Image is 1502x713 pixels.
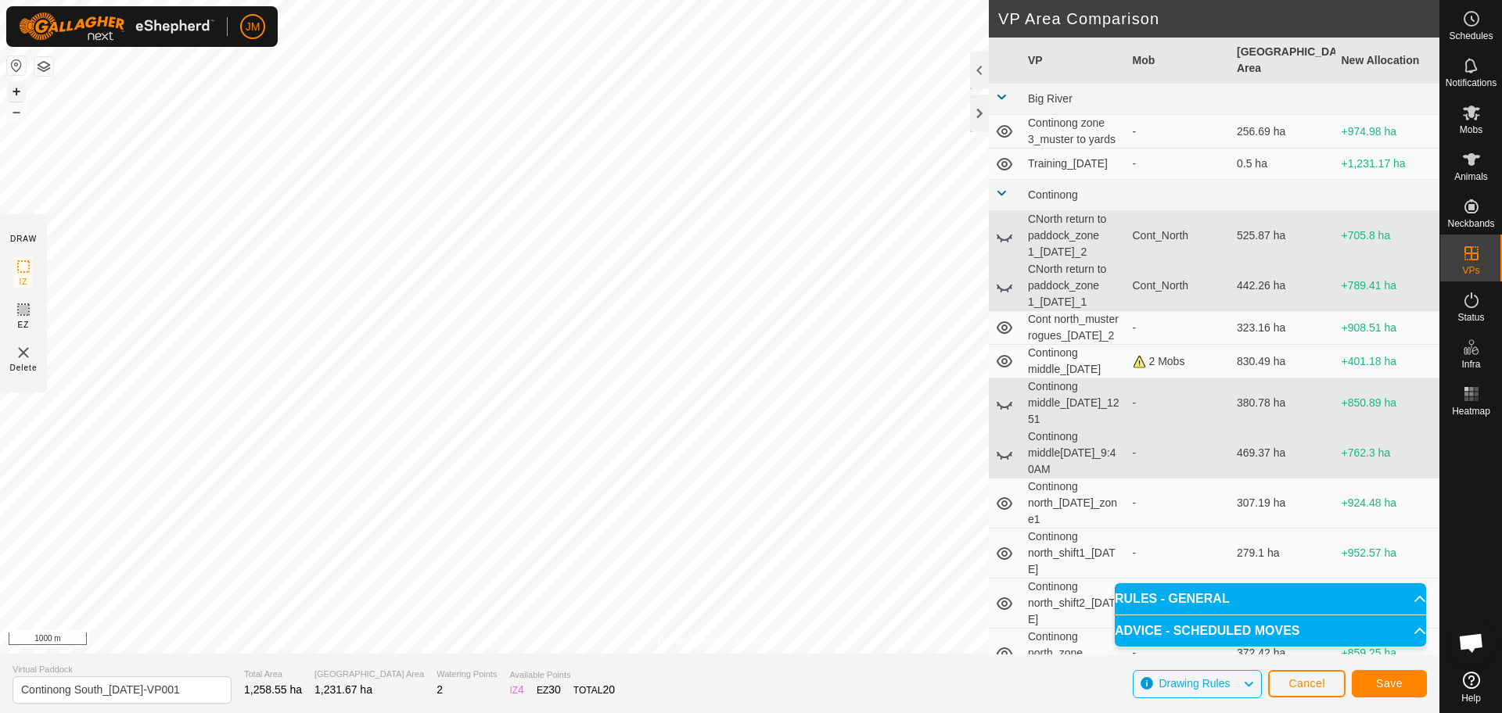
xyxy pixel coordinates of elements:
[1231,149,1335,180] td: 0.5 ha
[1335,261,1440,311] td: +789.41 ha
[7,82,26,101] button: +
[1231,211,1335,261] td: 525.87 ha
[1448,619,1495,666] div: Open chat
[1231,478,1335,528] td: 307.19 ha
[1022,261,1126,311] td: CNorth return to paddock_zone 1_[DATE]_1
[1133,228,1225,244] div: Cont_North
[1022,149,1126,180] td: Training_[DATE]
[1231,528,1335,579] td: 279.1 ha
[1461,360,1480,369] span: Infra
[244,683,302,696] span: 1,258.55 ha
[1022,311,1126,345] td: Cont north_muster rogues_[DATE]_2
[1133,156,1225,172] div: -
[1133,445,1225,461] div: -
[1022,579,1126,629] td: Continong north_shift2_[DATE]
[244,668,302,681] span: Total Area
[1133,124,1225,140] div: -
[1335,345,1440,378] td: +401.18 ha
[10,233,37,245] div: DRAW
[1133,545,1225,561] div: -
[1352,670,1427,697] button: Save
[1231,378,1335,428] td: 380.78 ha
[537,682,561,698] div: EZ
[1231,261,1335,311] td: 442.26 ha
[1133,495,1225,511] div: -
[573,682,615,698] div: TOTAL
[1452,407,1490,416] span: Heatmap
[1335,478,1440,528] td: +924.48 ha
[1022,629,1126,679] td: Continong north_zone 1_[DATE]
[1231,629,1335,679] td: 372.42 ha
[20,276,28,288] span: IZ
[548,683,561,696] span: 30
[1115,583,1426,614] p-accordion-header: RULES - GENERAL
[1335,149,1440,180] td: +1,231.17 ha
[1126,38,1231,84] th: Mob
[1133,395,1225,411] div: -
[658,633,717,647] a: Privacy Policy
[1022,428,1126,478] td: Continong middle[DATE]_9:40AM
[509,682,523,698] div: IZ
[1335,311,1440,345] td: +908.51 ha
[1022,115,1126,149] td: Continong zone 3_muster to yards
[1460,125,1482,134] span: Mobs
[1335,211,1440,261] td: +705.8 ha
[1022,528,1126,579] td: Continong north_shift1_[DATE]
[1022,211,1126,261] td: CNorth return to paddock_zone 1_[DATE]_2
[7,102,26,121] button: –
[1462,266,1479,275] span: VPs
[1335,115,1440,149] td: +974.98 ha
[509,668,615,682] span: Available Points
[735,633,782,647] a: Contact Us
[437,668,497,681] span: Watering Points
[1288,677,1325,690] span: Cancel
[1133,278,1225,294] div: Cont_North
[1231,345,1335,378] td: 830.49 ha
[1447,219,1494,228] span: Neckbands
[1133,353,1225,370] div: 2 Mobs
[1022,345,1126,378] td: Continong middle_[DATE]
[602,683,615,696] span: 20
[314,683,372,696] span: 1,231.67 ha
[1268,670,1346,697] button: Cancel
[1231,38,1335,84] th: [GEOGRAPHIC_DATA] Area
[1028,188,1078,201] span: Continong
[1335,629,1440,679] td: +859.25 ha
[1335,579,1440,629] td: +923.2 ha
[314,668,424,681] span: [GEOGRAPHIC_DATA] Area
[518,683,524,696] span: 4
[1133,320,1225,336] div: -
[18,319,30,331] span: EZ
[1461,693,1481,703] span: Help
[246,19,261,35] span: JM
[1449,31,1493,41] span: Schedules
[1231,115,1335,149] td: 256.69 ha
[1231,311,1335,345] td: 323.16 ha
[1231,428,1335,478] td: 469.37 ha
[7,56,26,75] button: Reset Map
[1159,677,1230,690] span: Drawing Rules
[1446,78,1497,88] span: Notifications
[998,9,1439,28] h2: VP Area Comparison
[1115,625,1299,637] span: ADVICE - SCHEDULED MOVES
[1231,579,1335,629] td: 308.47 ha
[34,57,53,76] button: Map Layers
[1376,677,1403,690] span: Save
[437,683,443,696] span: 2
[1335,428,1440,478] td: +762.3 ha
[1335,378,1440,428] td: +850.89 ha
[14,343,33,362] img: VP
[1022,38,1126,84] th: VP
[1028,92,1073,105] span: Big River
[1440,665,1502,709] a: Help
[19,13,214,41] img: Gallagher Logo
[1335,38,1440,84] th: New Allocation
[10,362,38,374] span: Delete
[1022,378,1126,428] td: Continong middle_[DATE]_1251
[13,663,232,676] span: Virtual Paddock
[1115,615,1426,647] p-accordion-header: ADVICE - SCHEDULED MOVES
[1133,645,1225,661] div: -
[1335,528,1440,579] td: +952.57 ha
[1115,593,1230,605] span: RULES - GENERAL
[1454,172,1488,181] span: Animals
